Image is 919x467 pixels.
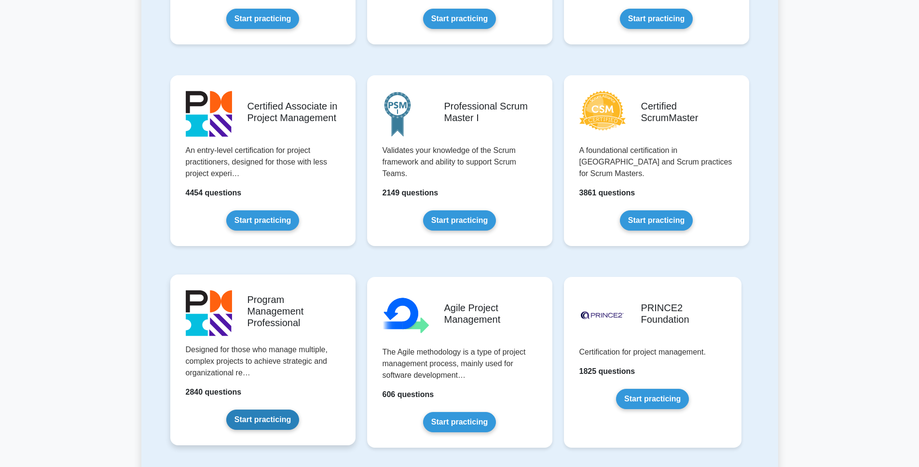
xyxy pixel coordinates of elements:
a: Start practicing [423,210,496,231]
a: Start practicing [620,210,693,231]
a: Start practicing [226,9,299,29]
a: Start practicing [226,410,299,430]
a: Start practicing [423,412,496,432]
a: Start practicing [423,9,496,29]
a: Start practicing [226,210,299,231]
a: Start practicing [616,389,689,409]
a: Start practicing [620,9,693,29]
